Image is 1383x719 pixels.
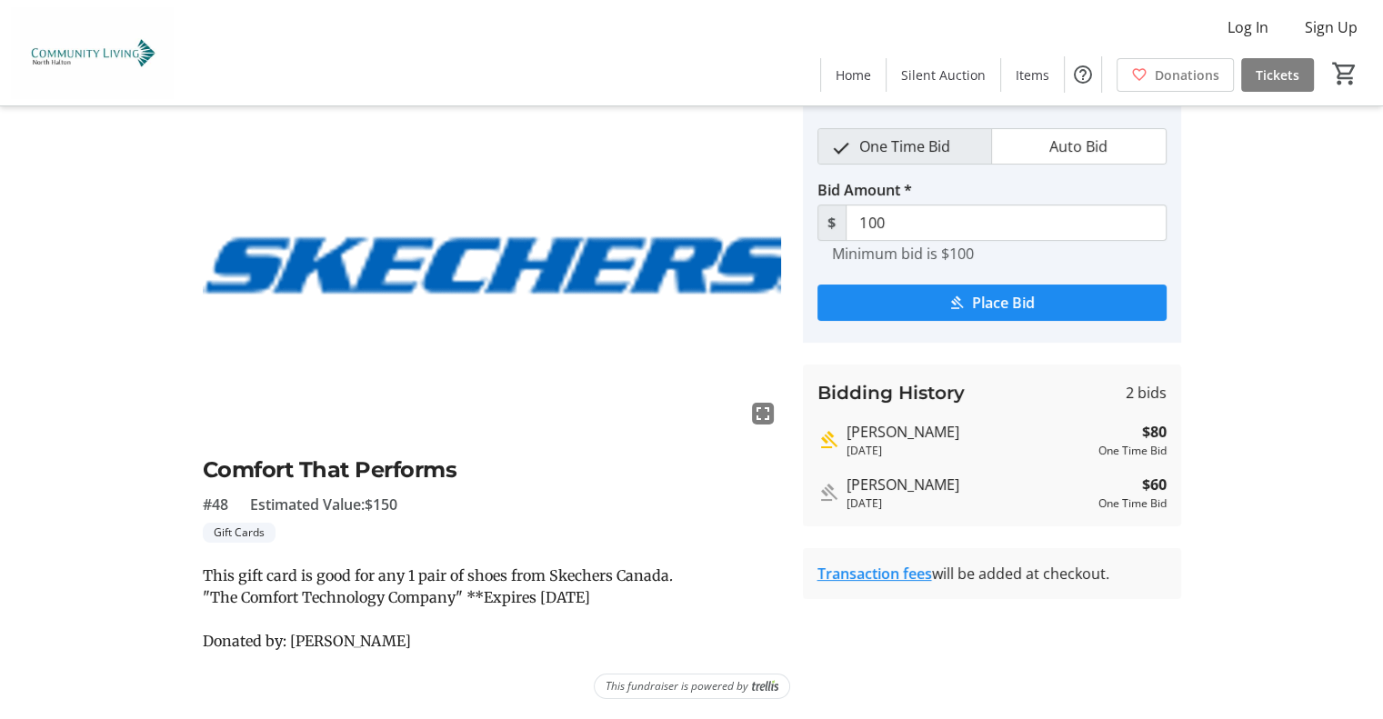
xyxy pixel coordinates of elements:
span: Silent Auction [901,65,986,85]
h2: Comfort That Performs [203,454,781,486]
img: Trellis Logo [752,680,778,693]
span: Place Bid [972,292,1035,314]
tr-hint: Minimum bid is $100 [832,245,974,263]
mat-icon: Highest bid [817,429,839,451]
button: Log In [1213,13,1283,42]
a: Donations [1117,58,1234,92]
label: Bid Amount * [817,179,912,201]
span: Donations [1155,65,1219,85]
span: Tickets [1256,65,1299,85]
div: will be added at checkout. [817,563,1167,584]
span: 2 bids [1126,382,1167,404]
span: Auto Bid [1038,129,1118,164]
strong: $80 [1142,421,1167,443]
span: $ [817,205,847,241]
span: Log In [1228,16,1268,38]
a: Home [821,58,886,92]
span: Sign Up [1305,16,1358,38]
div: One Time Bid [1098,495,1167,512]
div: [DATE] [847,443,1091,459]
span: Home [836,65,871,85]
strong: $60 [1142,474,1167,495]
div: [PERSON_NAME] [847,421,1091,443]
a: Transaction fees [817,564,932,584]
span: One Time Bid [848,129,961,164]
img: Community Living North Halton's Logo [11,7,173,98]
button: Sign Up [1290,13,1372,42]
span: "The Comfort Technology Company" **Expires [DATE] [203,588,590,606]
img: Image [203,106,781,432]
a: Silent Auction [887,58,1000,92]
div: [DATE] [847,495,1091,512]
div: One Time Bid [1098,443,1167,459]
button: Cart [1328,57,1361,90]
span: Estimated Value: $150 [250,494,397,515]
span: This fundraiser is powered by [606,678,748,694]
span: This gift card is good for any 1 pair of shoes from Skechers Canada. [203,566,673,584]
span: #48 [203,494,228,515]
h3: Bidding History [817,379,965,406]
button: Place Bid [817,285,1167,321]
button: Help [1065,56,1101,93]
a: Items [1001,58,1064,92]
mat-icon: fullscreen [752,403,774,424]
span: Donated by: [PERSON_NAME] [203,632,411,650]
a: Tickets [1241,58,1314,92]
mat-icon: Outbid [817,482,839,504]
tr-label-badge: Gift Cards [203,523,276,543]
div: [PERSON_NAME] [847,474,1091,495]
span: Items [1016,65,1049,85]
